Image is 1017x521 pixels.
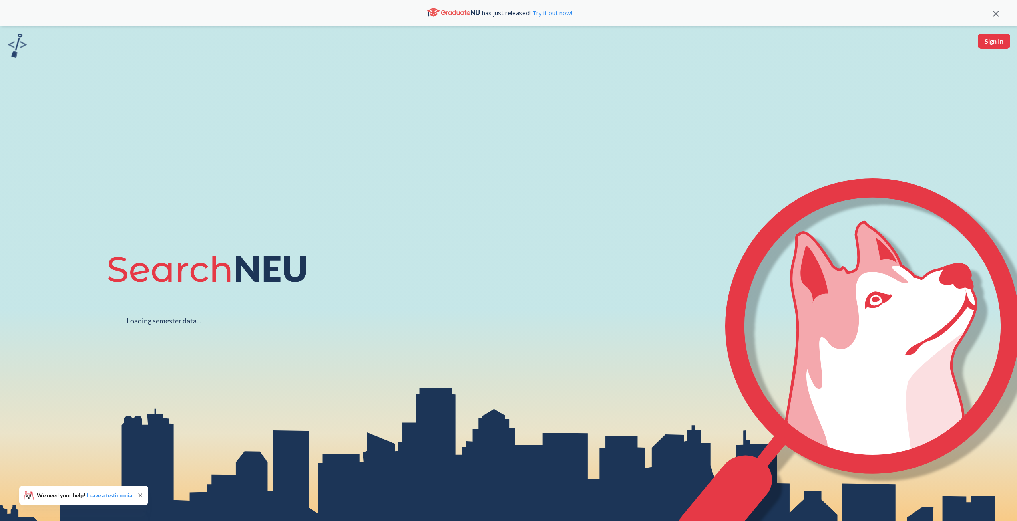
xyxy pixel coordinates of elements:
[127,316,201,325] div: Loading semester data...
[87,492,134,499] a: Leave a testimonial
[8,34,27,58] img: sandbox logo
[978,34,1010,49] button: Sign In
[37,493,134,498] span: We need your help!
[531,9,572,17] a: Try it out now!
[482,8,572,17] span: has just released!
[8,34,27,60] a: sandbox logo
